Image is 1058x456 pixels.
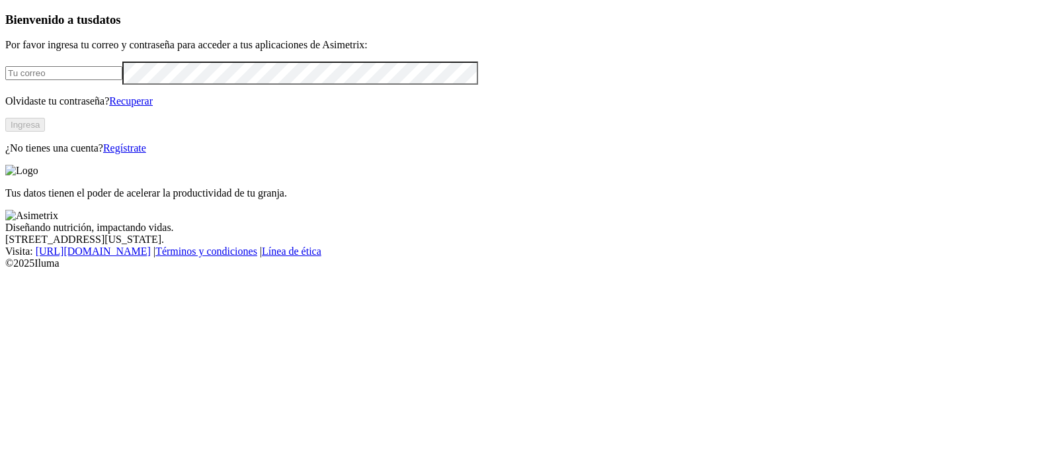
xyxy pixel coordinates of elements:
div: Diseñando nutrición, impactando vidas. [5,222,1053,234]
div: © 2025 Iluma [5,257,1053,269]
a: [URL][DOMAIN_NAME] [36,246,151,257]
h3: Bienvenido a tus [5,13,1053,27]
button: Ingresa [5,118,45,132]
a: Línea de ética [262,246,321,257]
img: Asimetrix [5,210,58,222]
p: Tus datos tienen el poder de acelerar la productividad de tu granja. [5,187,1053,199]
a: Recuperar [109,95,153,107]
a: Regístrate [103,142,146,154]
p: ¿No tienes una cuenta? [5,142,1053,154]
p: Por favor ingresa tu correo y contraseña para acceder a tus aplicaciones de Asimetrix: [5,39,1053,51]
div: Visita : | | [5,246,1053,257]
span: datos [93,13,121,26]
a: Términos y condiciones [155,246,257,257]
input: Tu correo [5,66,122,80]
div: [STREET_ADDRESS][US_STATE]. [5,234,1053,246]
p: Olvidaste tu contraseña? [5,95,1053,107]
img: Logo [5,165,38,177]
